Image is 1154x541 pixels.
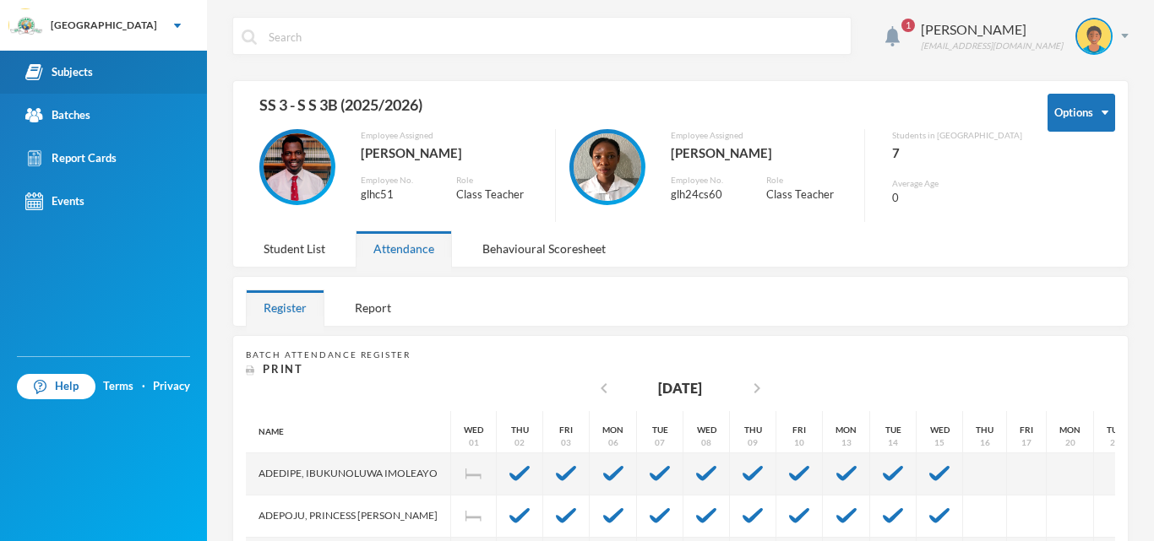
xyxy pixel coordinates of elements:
[652,424,668,436] div: Tue
[1059,424,1081,436] div: Mon
[246,289,324,326] div: Register
[142,378,145,395] div: ·
[246,453,451,495] div: Adedipe, Ibukunoluwa Imoleayo
[361,129,542,142] div: Employee Assigned
[980,436,990,449] div: 16
[921,19,1063,40] div: [PERSON_NAME]
[25,149,117,167] div: Report Cards
[655,436,665,449] div: 07
[561,436,571,449] div: 03
[658,378,702,398] div: [DATE]
[361,142,542,164] div: [PERSON_NAME]
[697,424,716,436] div: Wed
[337,289,409,326] div: Report
[153,378,190,395] a: Privacy
[465,230,623,267] div: Behavioural Scoresheet
[246,495,451,538] div: Adepoju, Princess [PERSON_NAME]
[766,187,852,203] div: Class Teacher
[892,190,1022,207] div: 0
[267,18,842,56] input: Search
[885,424,901,436] div: Tue
[514,436,525,449] div: 02
[511,424,529,436] div: Thu
[744,424,762,436] div: Thu
[559,424,573,436] div: Fri
[25,192,84,210] div: Events
[901,19,915,32] span: 1
[1020,424,1033,436] div: Fri
[263,362,303,376] span: Print
[1021,436,1032,449] div: 17
[242,30,257,45] img: search
[892,177,1022,190] div: Average Age
[671,142,852,164] div: [PERSON_NAME]
[892,142,1022,164] div: 7
[671,174,741,187] div: Employee No.
[361,174,431,187] div: Employee No.
[246,230,343,267] div: Student List
[574,133,641,201] img: EMPLOYEE
[1065,436,1075,449] div: 20
[1048,94,1115,132] button: Options
[246,94,1022,129] div: SS 3 - S S 3B (2025/2026)
[361,187,431,203] div: glhc51
[9,9,43,43] img: logo
[51,18,157,33] div: [GEOGRAPHIC_DATA]
[246,349,411,360] span: Batch Attendance Register
[934,436,944,449] div: 15
[792,424,806,436] div: Fri
[748,436,758,449] div: 09
[671,129,852,142] div: Employee Assigned
[671,187,741,203] div: glh24cs60
[103,378,133,395] a: Terms
[841,436,852,449] div: 13
[1077,19,1111,53] img: STUDENT
[246,411,451,453] div: Name
[469,436,479,449] div: 01
[888,436,898,449] div: 14
[608,436,618,449] div: 06
[464,424,483,436] div: Wed
[701,436,711,449] div: 08
[25,106,90,124] div: Batches
[17,374,95,399] a: Help
[766,174,852,187] div: Role
[930,424,950,436] div: Wed
[264,133,331,201] img: EMPLOYEE
[892,129,1022,142] div: Students in [GEOGRAPHIC_DATA]
[602,424,623,436] div: Mon
[25,63,93,81] div: Subjects
[747,378,767,398] i: chevron_right
[794,436,804,449] div: 10
[921,40,1063,52] div: [EMAIL_ADDRESS][DOMAIN_NAME]
[594,378,614,398] i: chevron_left
[456,174,542,187] div: Role
[451,453,497,495] div: Independence Day
[836,424,857,436] div: Mon
[1107,424,1123,436] div: Tue
[356,230,452,267] div: Attendance
[451,495,497,538] div: Independence Day
[456,187,542,203] div: Class Teacher
[976,424,993,436] div: Thu
[1110,436,1120,449] div: 21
